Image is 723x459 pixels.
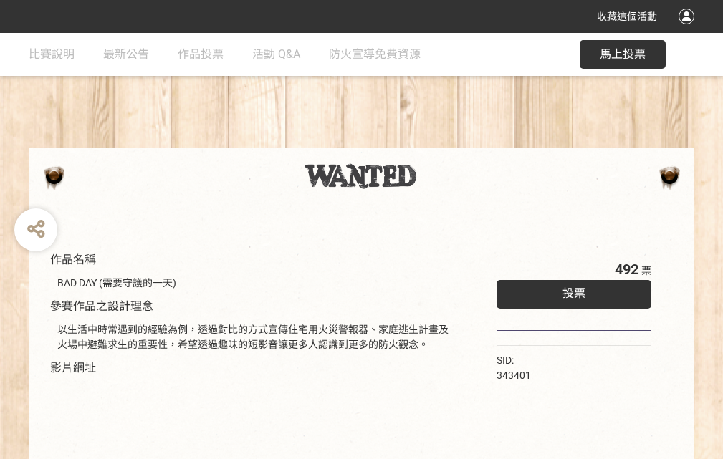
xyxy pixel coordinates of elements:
a: 作品投票 [178,33,224,76]
span: 影片網址 [50,361,96,375]
span: 票 [641,265,651,276]
iframe: Facebook Share [535,353,606,367]
span: 參賽作品之設計理念 [50,299,153,313]
span: 比賽說明 [29,47,75,61]
span: SID: 343401 [497,354,531,381]
a: 活動 Q&A [252,33,300,76]
span: 活動 Q&A [252,47,300,61]
span: 作品名稱 [50,253,96,266]
span: 作品投票 [178,47,224,61]
span: 492 [615,261,638,278]
span: 馬上投票 [600,47,646,61]
a: 最新公告 [103,33,149,76]
a: 比賽說明 [29,33,75,76]
span: 最新公告 [103,47,149,61]
div: 以生活中時常遇到的經驗為例，透過對比的方式宣傳住宅用火災警報器、家庭逃生計畫及火場中避難求生的重要性，希望透過趣味的短影音讓更多人認識到更多的防火觀念。 [57,322,454,352]
span: 防火宣導免費資源 [329,47,421,61]
a: 防火宣導免費資源 [329,33,421,76]
span: 投票 [562,286,585,300]
span: 收藏這個活動 [597,11,657,22]
button: 馬上投票 [580,40,666,69]
div: BAD DAY (需要守護的一天) [57,276,454,291]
